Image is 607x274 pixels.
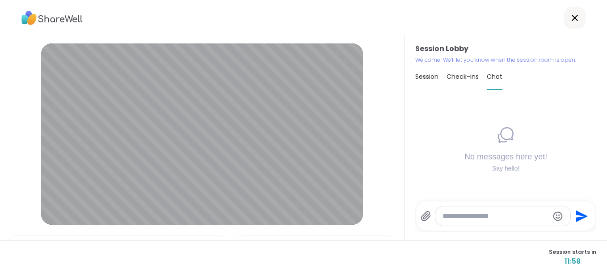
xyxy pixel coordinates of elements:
[447,72,479,81] span: Check-ins
[415,56,596,64] p: Welcome! We’ll let you know when the session room is open.
[464,164,547,173] div: Say hello!
[552,211,563,222] button: Emoji picker
[250,236,253,254] span: |
[549,256,596,267] span: 11:58
[24,236,26,254] span: |
[415,72,438,81] span: Session
[239,236,247,254] img: Camera
[487,72,502,81] span: Chat
[549,248,596,256] span: Session starts in
[415,43,596,54] h3: Session Lobby
[12,236,20,254] img: Microphone
[443,212,549,221] textarea: Type your message
[464,151,547,162] h4: No messages here yet!
[571,206,591,226] button: Send
[21,8,83,28] img: ShareWell Logo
